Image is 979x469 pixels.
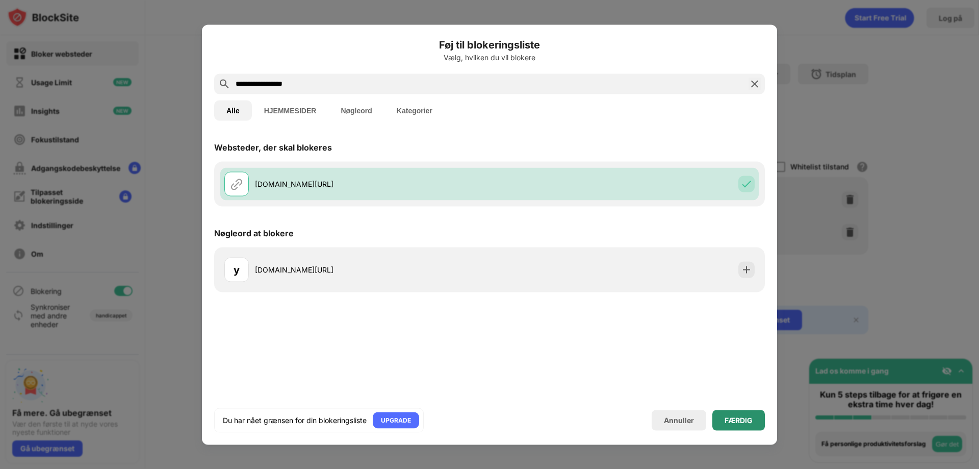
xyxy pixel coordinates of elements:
[218,78,230,90] img: search.svg
[381,415,411,425] div: UPGRADE
[255,264,489,275] div: [DOMAIN_NAME][URL]
[664,416,694,425] div: Annuller
[223,415,367,425] div: Du har nået grænsen for din blokeringsliste
[214,100,252,120] button: Alle
[234,262,240,277] div: y
[214,37,765,52] h6: Føj til blokeringsliste
[328,100,384,120] button: Nøgleord
[214,53,765,61] div: Vælg, hvilken du vil blokere
[384,100,445,120] button: Kategorier
[214,142,332,152] div: Websteder, der skal blokeres
[252,100,329,120] button: HJEMMESIDER
[255,179,489,189] div: [DOMAIN_NAME][URL]
[214,228,294,238] div: Nøgleord at blokere
[725,416,753,424] div: FÆRDIG
[230,178,243,190] img: url.svg
[749,78,761,90] img: search-close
